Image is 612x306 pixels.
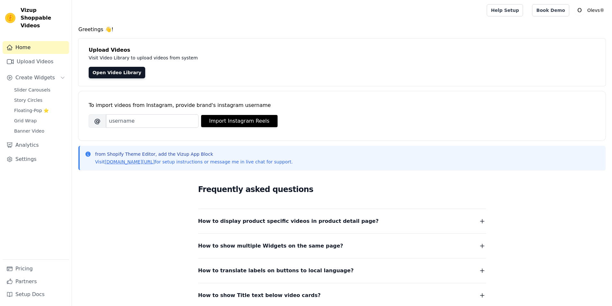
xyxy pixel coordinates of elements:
[14,118,37,124] span: Grid Wrap
[3,71,69,84] button: Create Widgets
[585,4,607,16] p: Olevs®
[10,96,69,105] a: Story Circles
[198,241,343,250] span: How to show multiple Widgets on the same page?
[3,262,69,275] a: Pricing
[198,266,486,275] button: How to translate labels on buttons to local language?
[198,241,486,250] button: How to show multiple Widgets on the same page?
[14,107,49,114] span: Floating-Pop ⭐
[10,116,69,125] a: Grid Wrap
[95,159,293,165] p: Visit for setup instructions or message me in live chat for support.
[3,55,69,68] a: Upload Videos
[532,4,569,16] a: Book Demo
[89,114,106,128] span: @
[574,4,607,16] button: O Olevs®
[198,183,486,196] h2: Frequently asked questions
[14,128,44,134] span: Banner Video
[105,159,155,164] a: [DOMAIN_NAME][URL]
[10,85,69,94] a: Slider Carousels
[10,127,69,136] a: Banner Video
[198,217,486,226] button: How to display product specific videos in product detail page?
[3,275,69,288] a: Partners
[89,101,595,109] div: To import videos from Instagram, provide brand's instagram username
[487,4,523,16] a: Help Setup
[78,26,606,33] h4: Greetings 👋!
[89,67,145,78] a: Open Video Library
[577,7,582,13] text: O
[3,139,69,152] a: Analytics
[3,41,69,54] a: Home
[106,114,199,128] input: username
[89,54,377,62] p: Visit Video Library to upload videos from system
[21,6,67,30] span: Vizup Shoppable Videos
[198,291,486,300] button: How to show Title text below video cards?
[10,106,69,115] a: Floating-Pop ⭐
[198,217,379,226] span: How to display product specific videos in product detail page?
[5,13,15,23] img: Vizup
[198,291,321,300] span: How to show Title text below video cards?
[15,74,55,82] span: Create Widgets
[3,288,69,301] a: Setup Docs
[201,115,278,127] button: Import Instagram Reels
[3,153,69,166] a: Settings
[198,266,354,275] span: How to translate labels on buttons to local language?
[95,151,293,157] p: from Shopify Theme Editor, add the Vizup App Block
[89,46,595,54] h4: Upload Videos
[14,97,42,103] span: Story Circles
[14,87,50,93] span: Slider Carousels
